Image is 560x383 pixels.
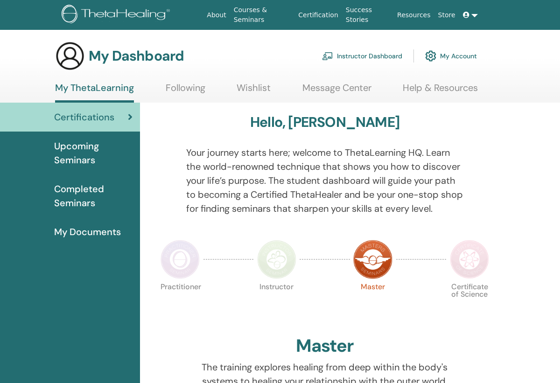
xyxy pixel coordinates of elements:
[89,48,184,64] h3: My Dashboard
[322,46,402,66] a: Instructor Dashboard
[54,139,133,167] span: Upcoming Seminars
[450,240,489,279] img: Certificate of Science
[203,7,230,24] a: About
[54,110,114,124] span: Certifications
[161,283,200,322] p: Practitioner
[296,335,354,357] h2: Master
[237,82,271,100] a: Wishlist
[450,283,489,322] p: Certificate of Science
[434,7,459,24] a: Store
[425,48,436,64] img: cog.svg
[230,1,295,28] a: Courses & Seminars
[302,82,371,100] a: Message Center
[250,114,399,131] h3: Hello, [PERSON_NAME]
[353,240,392,279] img: Master
[353,283,392,322] p: Master
[294,7,342,24] a: Certification
[54,225,121,239] span: My Documents
[403,82,478,100] a: Help & Resources
[393,7,434,24] a: Resources
[166,82,205,100] a: Following
[257,283,296,322] p: Instructor
[55,41,85,71] img: generic-user-icon.jpg
[161,240,200,279] img: Practitioner
[342,1,393,28] a: Success Stories
[425,46,477,66] a: My Account
[322,52,333,60] img: chalkboard-teacher.svg
[186,146,464,216] p: Your journey starts here; welcome to ThetaLearning HQ. Learn the world-renowned technique that sh...
[54,182,133,210] span: Completed Seminars
[62,5,173,26] img: logo.png
[257,240,296,279] img: Instructor
[55,82,134,103] a: My ThetaLearning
